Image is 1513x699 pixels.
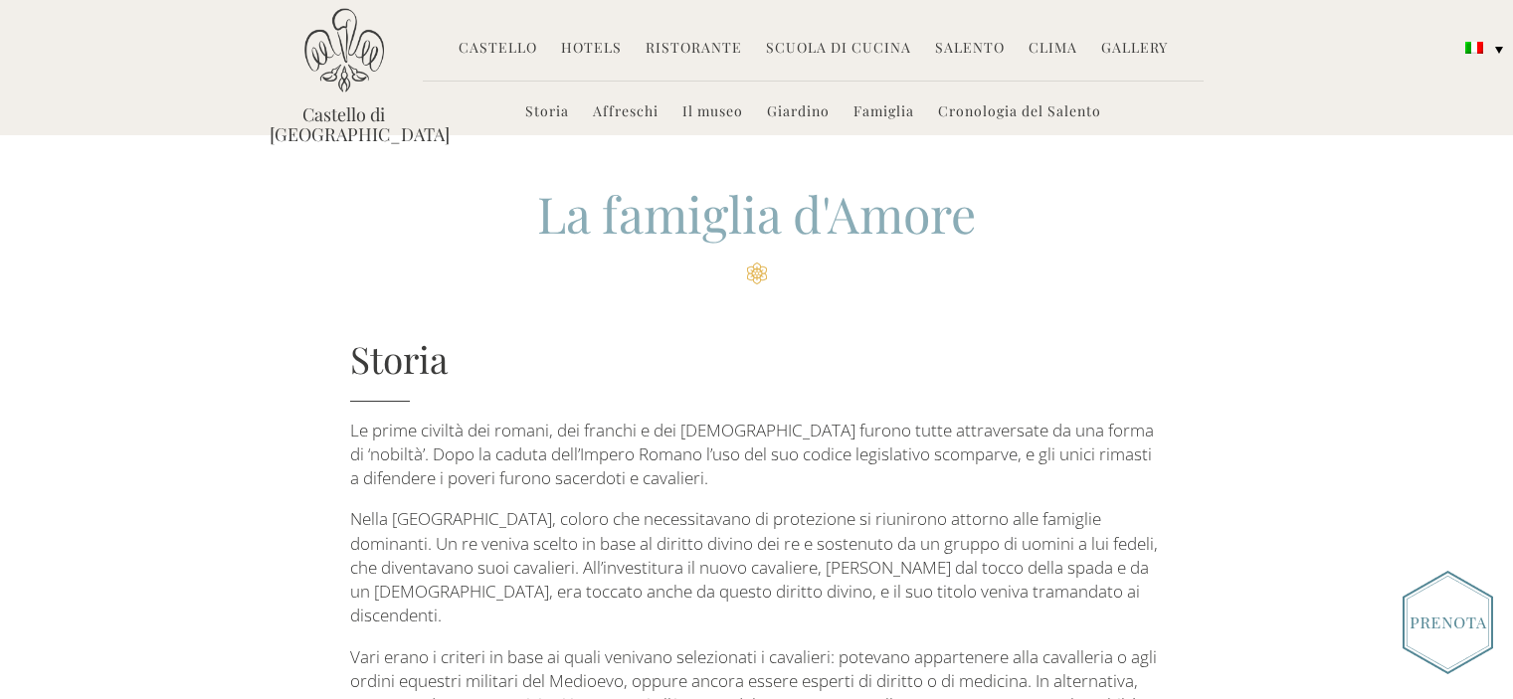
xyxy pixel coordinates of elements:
a: Castello di [GEOGRAPHIC_DATA] [270,104,419,144]
a: Famiglia [853,101,914,124]
a: Cronologia del Salento [938,101,1101,124]
a: Castello [459,38,537,61]
a: Scuola di Cucina [766,38,911,61]
h4: Storia [350,333,1163,402]
a: Ristorante [646,38,742,61]
a: Gallery [1101,38,1168,61]
img: Italiano [1465,42,1483,54]
img: Castello di Ugento [304,8,384,92]
a: Clima [1029,38,1077,61]
a: Hotels [561,38,622,61]
a: Giardino [767,101,830,124]
a: Storia [525,101,569,124]
p: Le prime civiltà dei romani, dei franchi e dei [DEMOGRAPHIC_DATA] furono tutte attraversate da un... [350,419,1163,491]
a: Il museo [682,101,743,124]
h2: La famiglia d'Amore [350,180,1163,284]
a: Salento [935,38,1005,61]
img: Book_Button_Italian.png [1403,571,1493,674]
p: Nella [GEOGRAPHIC_DATA], coloro che necessitavano di protezione si riunirono attorno alle famigli... [350,507,1163,627]
a: Affreschi [593,101,659,124]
